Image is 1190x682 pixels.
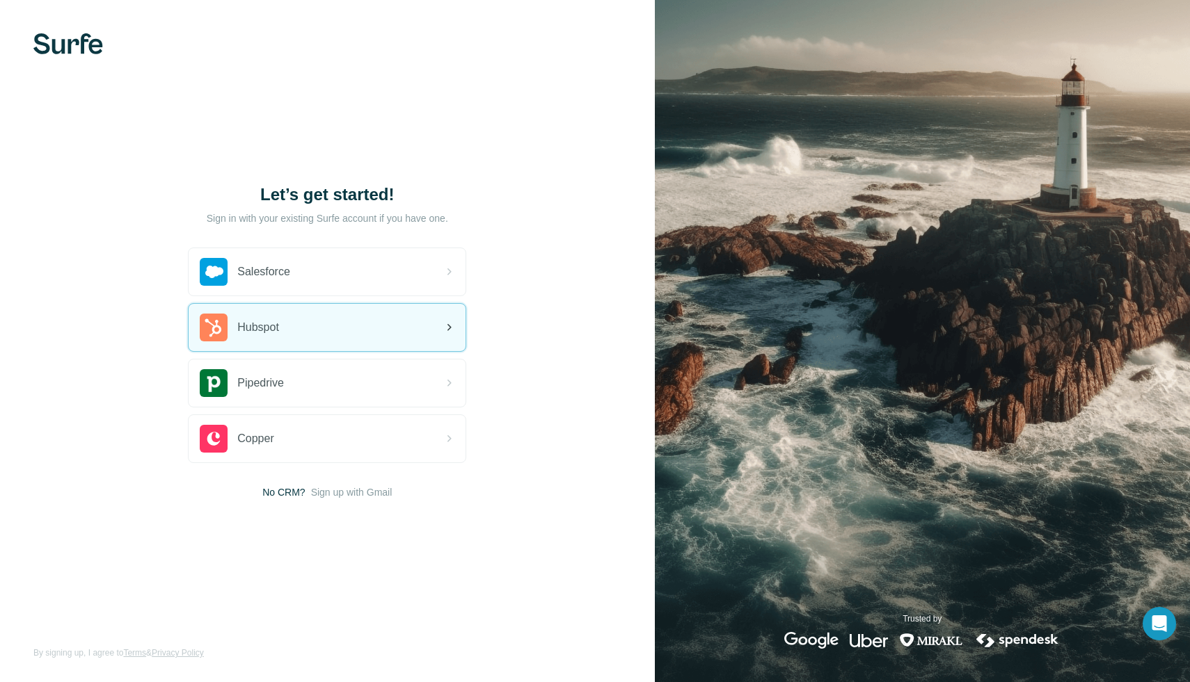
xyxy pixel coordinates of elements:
[237,430,273,447] span: Copper
[33,33,103,54] img: Surfe's logo
[784,632,839,649] img: google's logo
[262,485,305,499] span: No CRM?
[237,263,290,280] span: Salesforce
[903,612,942,625] p: Trusted by
[974,632,1061,649] img: spendesk's logo
[33,647,204,659] span: By signing up, I agree to &
[237,375,284,391] span: Pipedrive
[188,184,466,206] h1: Let’s get started!
[311,485,392,499] button: Sign up with Gmail
[899,632,963,649] img: mirakl's logo
[237,319,279,336] span: Hubspot
[200,369,228,397] img: pipedrive's logo
[207,211,448,225] p: Sign in with your existing Surfe account if you have one.
[200,314,228,341] img: hubspot's logo
[200,425,228,453] img: copper's logo
[123,648,146,658] a: Terms
[850,632,888,649] img: uber's logo
[200,258,228,286] img: salesforce's logo
[152,648,204,658] a: Privacy Policy
[1143,607,1176,640] div: Open Intercom Messenger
